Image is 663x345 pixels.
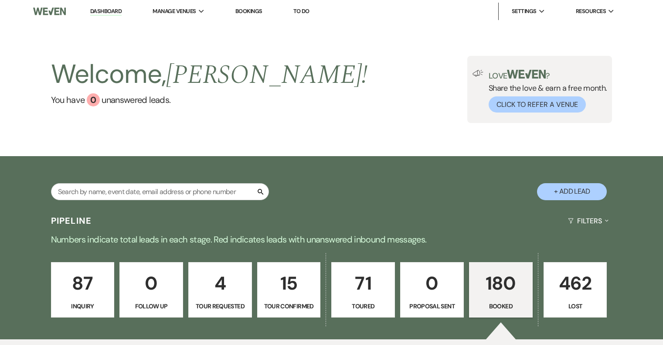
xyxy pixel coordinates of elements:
a: To Do [293,7,309,15]
a: 71Toured [331,262,395,318]
p: 0 [406,269,458,298]
p: 0 [125,269,177,298]
p: Tour Confirmed [263,301,315,311]
p: Numbers indicate total leads in each stage. Red indicates leads with unanswered inbound messages. [18,232,646,246]
p: 180 [475,269,527,298]
p: 15 [263,269,315,298]
p: 4 [194,269,246,298]
img: Weven Logo [33,2,66,20]
a: 87Inquiry [51,262,115,318]
img: weven-logo-green.svg [507,70,546,79]
a: 15Tour Confirmed [257,262,321,318]
a: Bookings [235,7,262,15]
p: Proposal Sent [406,301,458,311]
h3: Pipeline [51,215,92,227]
a: 0Proposal Sent [400,262,464,318]
span: Settings [512,7,537,16]
p: Toured [337,301,389,311]
p: Follow Up [125,301,177,311]
p: Tour Requested [194,301,246,311]
button: + Add Lead [537,183,607,200]
button: Click to Refer a Venue [489,96,586,113]
p: Lost [549,301,602,311]
span: Resources [576,7,606,16]
span: [PERSON_NAME] ! [166,55,367,95]
input: Search by name, event date, email address or phone number [51,183,269,200]
p: 87 [57,269,109,298]
a: 180Booked [469,262,533,318]
div: 0 [87,93,100,106]
h2: Welcome, [51,56,368,93]
p: Booked [475,301,527,311]
a: 0Follow Up [119,262,183,318]
span: Manage Venues [153,7,196,16]
button: Filters [564,209,612,232]
img: loud-speaker-illustration.svg [473,70,483,77]
a: Dashboard [90,7,122,16]
p: Love ? [489,70,607,80]
a: 462Lost [544,262,607,318]
p: Inquiry [57,301,109,311]
a: 4Tour Requested [188,262,252,318]
p: 71 [337,269,389,298]
p: 462 [549,269,602,298]
div: Share the love & earn a free month. [483,70,607,113]
a: You have 0 unanswered leads. [51,93,368,106]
